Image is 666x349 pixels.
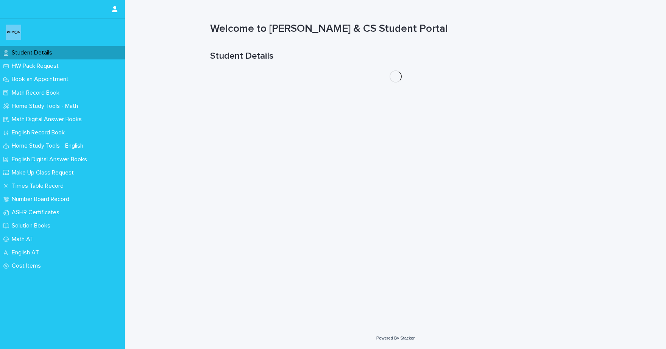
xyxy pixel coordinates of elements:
[210,51,581,62] h1: Student Details
[9,236,40,243] p: Math AT
[9,49,58,56] p: Student Details
[9,89,66,97] p: Math Record Book
[9,156,93,163] p: English Digital Answer Books
[6,25,21,40] img: o6XkwfS7S2qhyeB9lxyF
[9,262,47,270] p: Cost Items
[9,142,89,150] p: Home Study Tools - English
[9,222,56,229] p: Solution Books
[9,129,71,136] p: English Record Book
[9,182,70,190] p: Times Table Record
[9,196,75,203] p: Number Board Record
[9,209,66,216] p: ASHR Certificates
[9,103,84,110] p: Home Study Tools - Math
[376,336,415,340] a: Powered By Stacker
[9,116,88,123] p: Math Digital Answer Books
[9,76,75,83] p: Book an Appointment
[210,23,581,36] h1: Welcome to [PERSON_NAME] & CS Student Portal
[9,62,65,70] p: HW Pack Request
[9,169,80,176] p: Make Up Class Request
[9,249,45,256] p: English AT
